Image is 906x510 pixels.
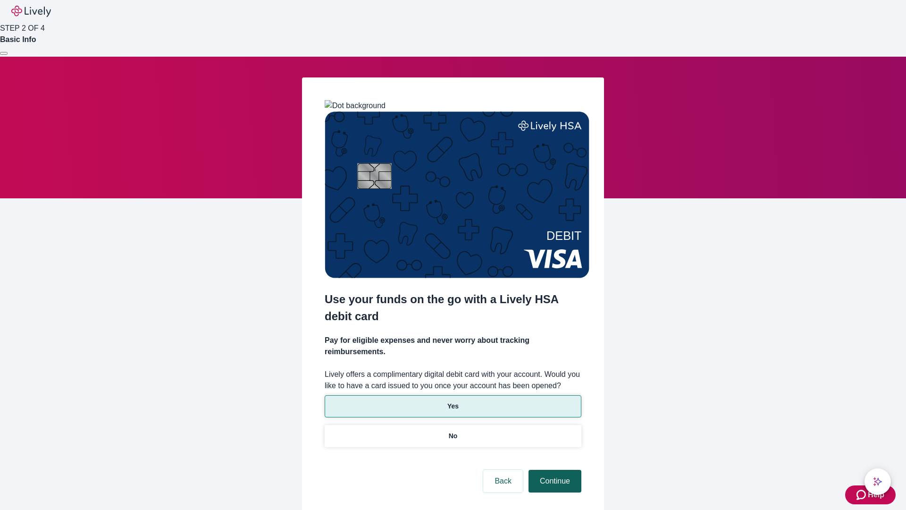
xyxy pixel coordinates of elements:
button: Back [483,470,523,493]
h2: Use your funds on the go with a Lively HSA debit card [325,291,581,325]
label: Lively offers a complimentary digital debit card with your account. Would you like to have a card... [325,369,581,391]
span: Help [868,489,884,501]
img: Lively [11,6,51,17]
img: Debit card [325,111,589,278]
h4: Pay for eligible expenses and never worry about tracking reimbursements. [325,335,581,357]
svg: Lively AI Assistant [873,477,882,486]
button: No [325,425,581,447]
svg: Zendesk support icon [856,489,868,501]
button: Continue [528,470,581,493]
img: Dot background [325,100,386,111]
button: Zendesk support iconHelp [845,485,896,504]
button: Yes [325,395,581,417]
p: Yes [447,401,459,411]
button: chat [864,468,891,495]
p: No [449,431,458,441]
